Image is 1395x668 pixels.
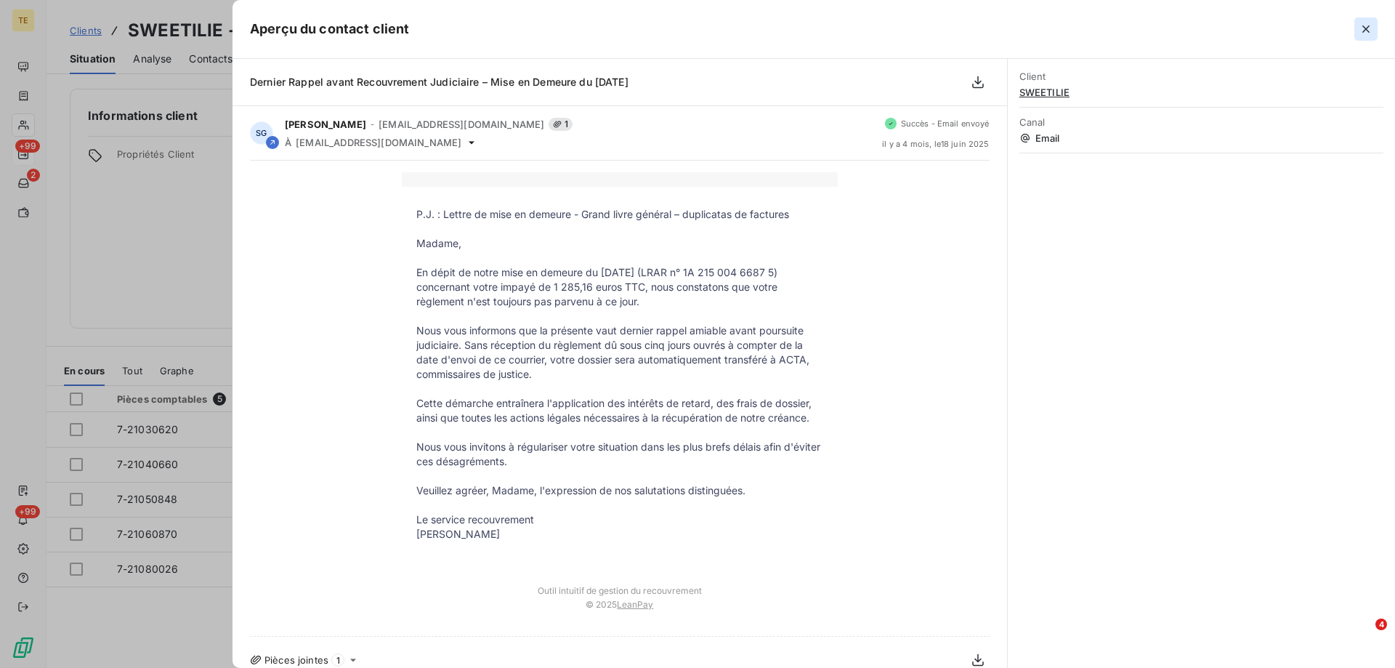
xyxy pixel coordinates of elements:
span: 1 [549,118,573,131]
a: LeanPay [617,599,653,610]
span: Succès - Email envoyé [901,119,990,128]
p: Nous vous invitons à régulariser votre situation dans les plus brefs délais afin d'éviter ces dés... [416,440,823,469]
p: P.J. : Lettre de mise en demeure - Grand livre général – duplicatas de factures [416,207,823,222]
p: Cette démarche entraînera l'application des intérêts de retard, des frais de dossier, ainsi que t... [416,396,823,425]
span: 4 [1375,619,1387,630]
span: [PERSON_NAME] [285,118,366,130]
p: Madame, [416,236,823,251]
iframe: Intercom live chat [1346,619,1380,653]
span: Canal [1019,116,1383,128]
p: Le service recouvrement [416,512,823,527]
span: SWEETILIE [1019,86,1383,98]
p: Nous vous informons que la présente vaut dernier rappel amiable avant poursuite judiciaire. Sans ... [416,323,823,382]
p: Veuillez agréer, Madame, l'expression de nos salutations distinguées. [416,483,823,498]
span: Pièces jointes [264,654,328,666]
h5: Aperçu du contact client [250,19,410,39]
span: - [371,120,374,129]
td: © 2025 [402,596,838,624]
span: [EMAIL_ADDRESS][DOMAIN_NAME] [296,137,461,148]
p: [PERSON_NAME] [416,527,823,542]
span: Client [1019,71,1383,82]
span: Email [1019,132,1383,144]
p: En dépit de notre mise en demeure du [DATE] (LRAR n° 1A 215 004 6687 5) concernant votre impayé d... [416,265,823,309]
div: SG [250,121,273,145]
span: Dernier Rappel avant Recouvrement Judiciaire – Mise en Demeure du [DATE] [250,76,628,88]
td: Outil intuitif de gestion du recouvrement [402,571,838,596]
span: 1 [331,653,344,667]
span: il y a 4 mois , le 18 juin 2025 [882,140,989,148]
span: À [285,137,291,148]
span: [EMAIL_ADDRESS][DOMAIN_NAME] [379,118,544,130]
